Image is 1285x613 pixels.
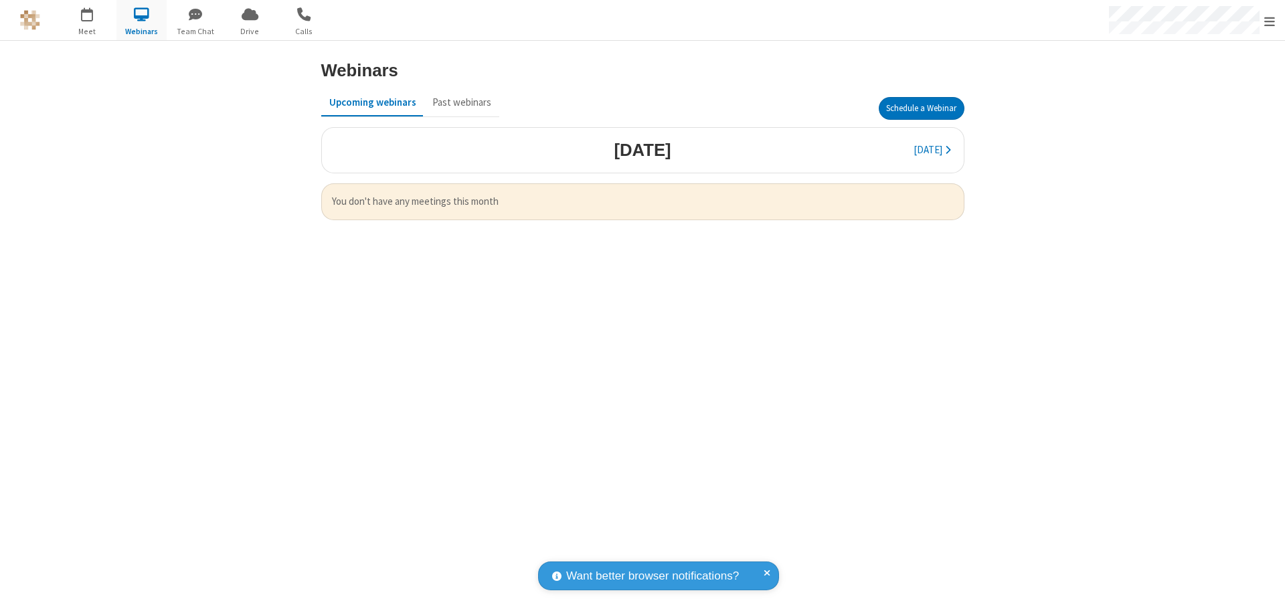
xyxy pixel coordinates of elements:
button: Past webinars [424,90,499,115]
span: Team Chat [171,25,221,37]
span: Webinars [116,25,167,37]
span: [DATE] [914,143,942,156]
button: Schedule a Webinar [879,97,964,120]
button: Upcoming webinars [321,90,424,115]
h3: [DATE] [614,141,671,159]
span: Want better browser notifications? [566,567,739,585]
span: Meet [62,25,112,37]
img: QA Selenium DO NOT DELETE OR CHANGE [20,10,40,30]
h3: Webinars [321,61,398,80]
span: You don't have any meetings this month [332,194,954,209]
span: Calls [279,25,329,37]
span: Drive [225,25,275,37]
button: [DATE] [906,138,958,163]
